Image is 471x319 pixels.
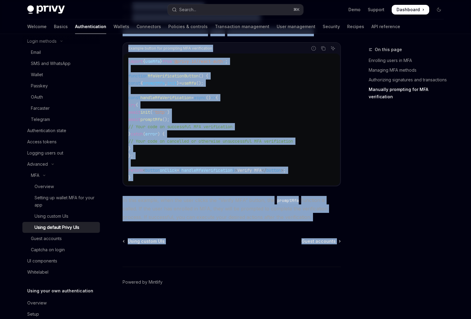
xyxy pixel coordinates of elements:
div: Telegram [31,116,50,123]
span: try [128,102,136,108]
a: Whitelabel [22,267,100,278]
span: // Your code on cancelled or otherwise unsuccessful MFA verification [128,138,293,144]
div: Setup [27,311,39,318]
a: Manually prompting for MFA verification [369,85,449,102]
a: Dashboard [392,5,429,15]
span: (); [162,117,170,122]
a: Policies & controls [168,19,208,34]
span: = [177,168,179,173]
a: Wallets [114,19,129,34]
a: Transaction management [215,19,269,34]
span: => [211,95,216,100]
button: Copy the contents from the code block [319,44,327,52]
span: ⌘ K [293,7,300,12]
span: } [128,146,131,151]
span: // Your code on successful MFA verification [128,124,232,129]
div: UI components [27,257,57,265]
span: async [194,95,206,100]
a: Powered by Mintlify [123,279,163,285]
span: handleMfaVerification [182,168,232,173]
span: = [179,80,182,86]
div: Overview [27,299,47,307]
a: Authentication [75,19,106,34]
span: '@privy-io/react-auth' [172,59,225,64]
div: SMS and WhatsApp [31,60,71,67]
div: Advanced [27,161,48,168]
span: catch [131,131,143,137]
a: Logging users out [22,148,100,158]
a: API reference [371,19,400,34]
a: Farcaster [22,103,100,114]
a: Authentication state [22,125,100,136]
span: import [128,59,143,64]
a: Overview [22,181,100,192]
div: Overview [35,183,54,190]
div: Whitelabel [27,269,48,276]
span: Dashboard [397,7,420,13]
div: Using custom UIs [35,213,68,220]
span: useMfa [182,80,196,86]
div: Using default Privy UIs [35,224,79,231]
a: Access tokens [22,136,100,147]
span: On this page [375,46,402,53]
a: Managing MFA methods [369,65,449,75]
img: dark logo [27,5,65,14]
span: const [128,95,140,100]
span: { [136,102,138,108]
a: Recipes [347,19,364,34]
button: Report incorrect code [310,44,318,52]
a: Basics [54,19,68,34]
h5: Using your own authentication [27,287,93,295]
span: { [179,168,182,173]
span: } [128,175,131,180]
span: 'totp' [153,109,167,115]
span: from [162,59,172,64]
span: onClick [160,168,177,173]
span: Guest accounts [301,238,336,244]
span: { [216,95,218,100]
span: function [128,73,148,79]
a: UI components [22,256,100,266]
span: handleMfaVerification [140,95,191,100]
span: error [145,131,157,137]
div: Email [31,49,41,56]
span: , [165,80,167,86]
a: Passkey [22,80,100,91]
a: Enrolling users in MFA [369,56,449,65]
a: Authorizing signatures and transactions [369,75,449,85]
div: Access tokens [27,138,57,145]
span: ; [283,168,286,173]
span: await [128,117,140,122]
span: } [160,59,162,64]
button: Ask AI [329,44,337,52]
div: MFA [31,172,39,179]
span: promptMfa [140,117,162,122]
div: OAuth [31,93,43,101]
span: > [235,168,237,173]
a: Email [22,47,100,58]
a: OAuth [22,92,100,103]
div: Captcha on login [31,246,65,253]
span: { [143,59,145,64]
div: Farcaster [31,105,50,112]
span: Verify MFA [237,168,262,173]
span: MfaVerificationButton [148,73,199,79]
a: Security [323,19,340,34]
a: Using default Privy UIs [22,222,100,233]
button: Open search [168,4,303,15]
span: ) { [157,131,165,137]
span: () { [199,73,208,79]
span: promptMfa [143,80,165,86]
span: ) [167,109,170,115]
button: Toggle MFA section [22,170,100,181]
a: SMS and WhatsApp [22,58,100,69]
span: () [206,95,211,100]
span: button [145,168,160,173]
span: useMfa [145,59,160,64]
span: init [140,109,150,115]
button: Toggle dark mode [434,5,444,15]
span: In this example, when the user clicks the “Verify MFA” button, the function is called. If the use... [123,196,341,221]
a: Demo [348,7,361,13]
a: Wallet [22,69,100,80]
span: ; [225,59,228,64]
